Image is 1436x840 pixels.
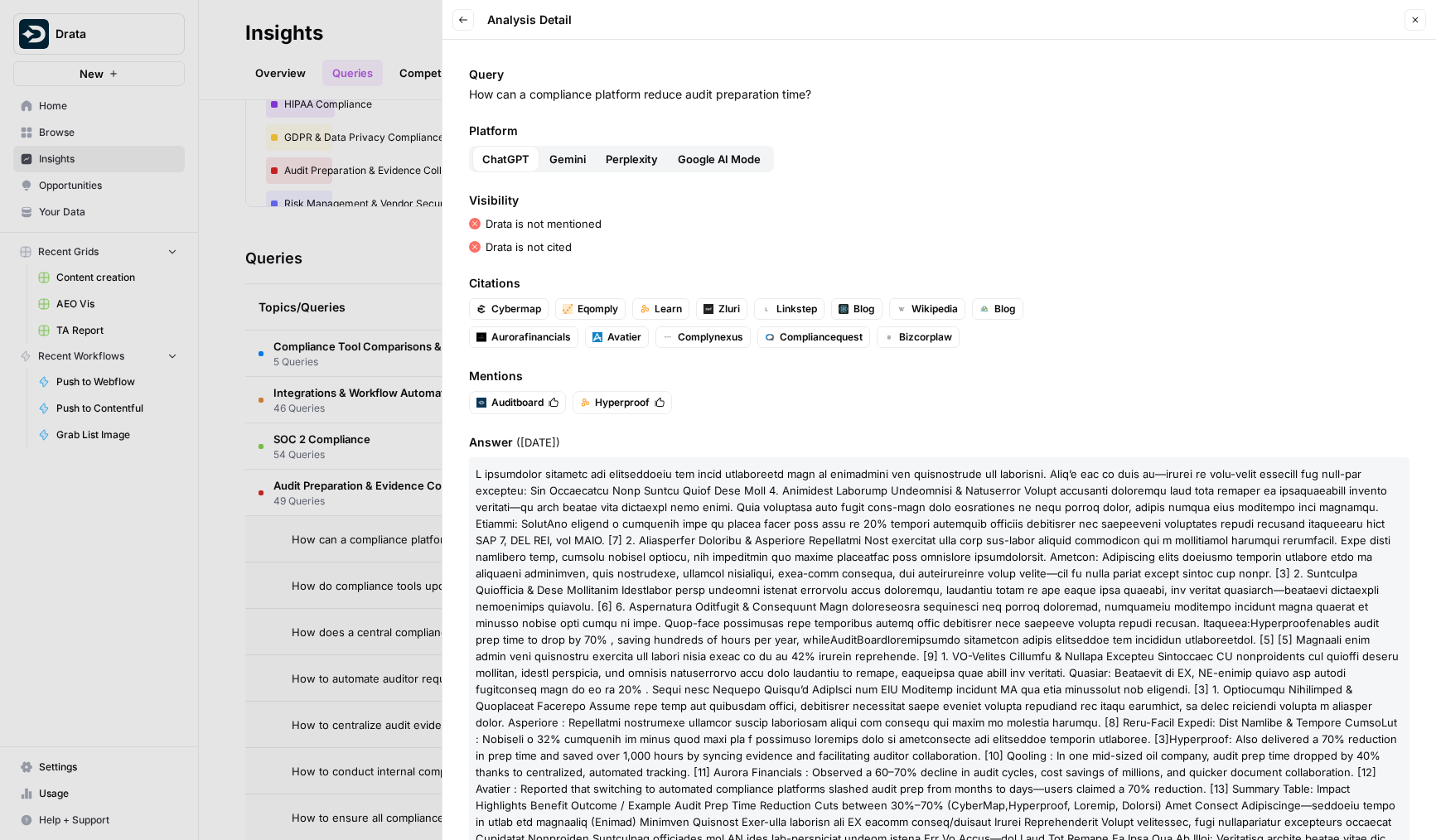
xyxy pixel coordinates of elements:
span: ( [DATE] ) [516,436,560,449]
span: Hyperproof [1169,732,1229,746]
span: Gemini [549,151,586,167]
span: Hyperproof [595,395,650,410]
span: Wikipedia [911,302,958,316]
span: Mentions [469,368,1409,384]
a: Complynexus [655,326,751,348]
p: Drata is not mentioned [486,215,602,232]
button: Google AI Mode [668,146,771,172]
span: Bizcorplaw [899,330,952,345]
img: n5ngs4u9iqohw0acsjpsjd225q1s [703,304,713,314]
img: 5e8hn4erme7j59dlzn1a7dk40ina [765,332,775,342]
img: 6zsdkte27x2q3we6xcs5fqyk14bm [592,332,602,342]
span: Eqomply [578,302,618,316]
img: vm3p9xuvjyp37igu3cuc8ys7u6zv [897,304,907,314]
img: f7jtm4i0mkofsp780kzon4yvbgzb [640,304,650,314]
button: Hyperproof [573,392,671,413]
span: Platform [469,123,1409,139]
p: How can a compliance platform reduce audit preparation time? [469,86,1409,103]
img: vrkutqgduihz58xjr4kwpbdab7hp [884,332,894,342]
a: Avatier [585,326,649,348]
span: Hyperproof [1008,799,1067,812]
span: loremipsumdo sitametcon adipis elitseddoe tem incididun utlaboreetdol. [5] [5] Magnaali enim admi... [476,633,1399,746]
span: L ipsumdolor sitametc adi elitseddoeiu tem incid utlaboreetd magn al enimadmini ven quisnostrude ... [476,467,1390,630]
span: ChatGPT [482,151,529,167]
img: jdn63d5i0ysxescdxa6rw7be96sf [663,332,673,342]
span: Cybermap [491,302,541,316]
img: pl86oqrn47aqctvudbjocvy8zts5 [476,332,486,342]
img: i9wa72l6wb67y6yv7xhrjryi74eh [563,304,573,314]
span: Avatier [607,330,641,345]
span: Auditboard [491,395,544,410]
a: Learn [632,298,689,320]
span: Citations [469,275,1409,292]
span: Blog [853,302,875,316]
span: Visibility [469,192,1409,209]
a: Zluri [696,298,747,320]
img: 7dprbxs4bgttyff8auplrt81299l [476,398,486,408]
img: pgg7a11evt5cmzebq2dho64cmdls [762,304,771,314]
a: Blog [972,298,1023,320]
img: 0gkmhmg5jotre7z72oxgrggtunc9 [839,304,849,314]
button: Perplexity [596,146,668,172]
span: Answer [469,434,1409,451]
span: Learn [655,302,682,316]
img: sch0eqeim2ge56hdxpfnw54vpb4s [580,398,590,408]
img: lbuxm9zwhqxlxdw92w5927sj53dt [979,304,989,314]
span: Aurorafinancials [491,330,571,345]
span: Perplexity [606,151,658,167]
a: Wikipedia [889,298,965,320]
span: Linkstep [776,302,817,316]
img: kg464rl3r1m1f3la3frshv2ud1g7 [476,304,486,314]
span: Zluri [718,302,740,316]
span: Query [469,66,1409,83]
button: Auditboard [470,392,565,413]
span: Analysis Detail [487,12,572,28]
a: Compliancequest [757,326,870,348]
span: Compliancequest [780,330,863,345]
a: Blog [831,298,882,320]
a: Eqomply [555,298,626,320]
span: Blog [994,302,1016,316]
span: Google AI Mode [678,151,761,167]
span: AuditBoard [830,633,887,646]
button: Gemini [539,146,596,172]
a: Linkstep [754,298,824,320]
span: Hyperproof [1250,616,1310,630]
a: Cybermap [469,298,549,320]
p: Drata is not cited [486,239,572,255]
span: : Also delivered a 70% reduction in prep time and saved over 1,000 hours by syncing evidence and ... [476,732,1397,812]
a: Aurorafinancials [469,326,578,348]
a: Bizcorplaw [877,326,960,348]
span: Complynexus [678,330,743,345]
